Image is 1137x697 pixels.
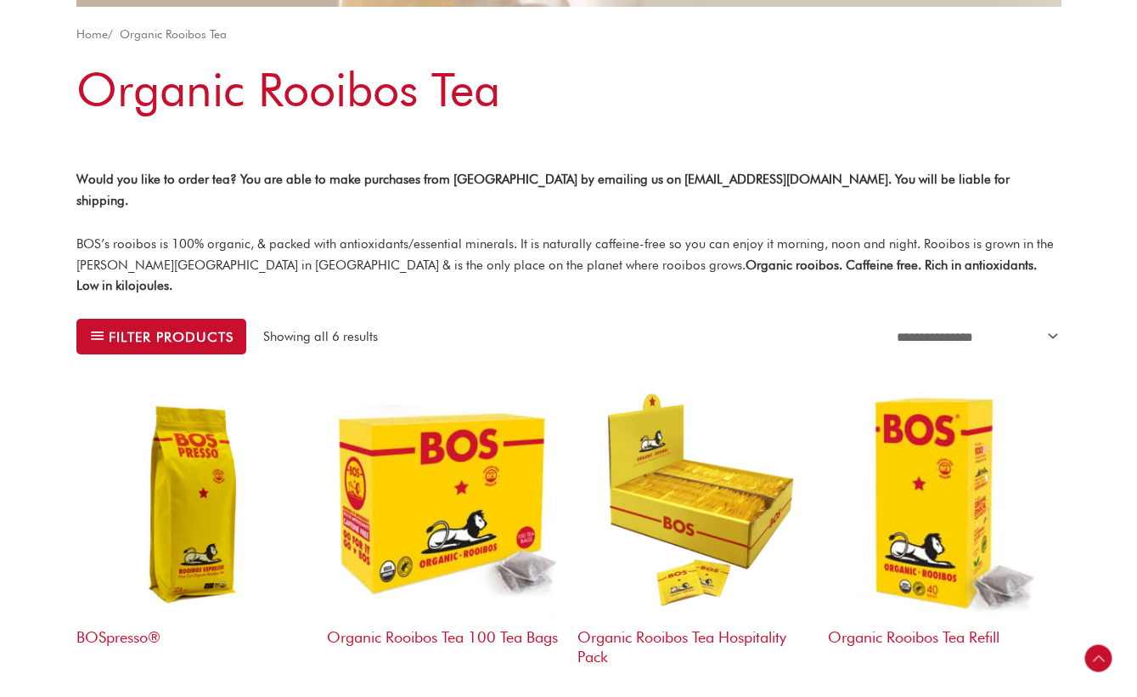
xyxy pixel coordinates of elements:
img: Organic Rooibos Tea Hospitality Pack [577,386,811,620]
img: Organic Rooibos Tea Refill [828,386,1061,620]
img: Organic Rooibos Tea 100 Tea Bags [327,386,560,620]
h2: Organic Rooibos Tea Refill [828,620,1061,685]
button: Filter products [76,319,247,354]
a: Organic Rooibos Tea Hospitality Pack [577,386,811,693]
span: Filter products [109,331,234,343]
img: BOSpresso® [76,386,310,620]
h2: BOSpresso® [76,620,310,685]
p: Showing all 6 results [263,327,378,347]
nav: Breadcrumb [76,24,1061,45]
h2: Organic Rooibos Tea 100 Tea Bags [327,620,560,685]
select: Shop order [887,320,1061,354]
h1: Organic Rooibos Tea [76,57,1061,122]
p: BOS’s rooibos is 100% organic, & packed with antioxidants/essential minerals. It is naturally caf... [76,234,1061,297]
strong: Would you like to order tea? You are able to make purchases from [GEOGRAPHIC_DATA] by emailing us... [76,172,1010,208]
a: Organic Rooibos Tea Refill [828,386,1061,693]
a: BOSpresso® [76,386,310,693]
a: Organic Rooibos Tea 100 Tea Bags [327,386,560,693]
a: Home [76,27,108,41]
h2: Organic Rooibos Tea Hospitality Pack [577,620,811,685]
